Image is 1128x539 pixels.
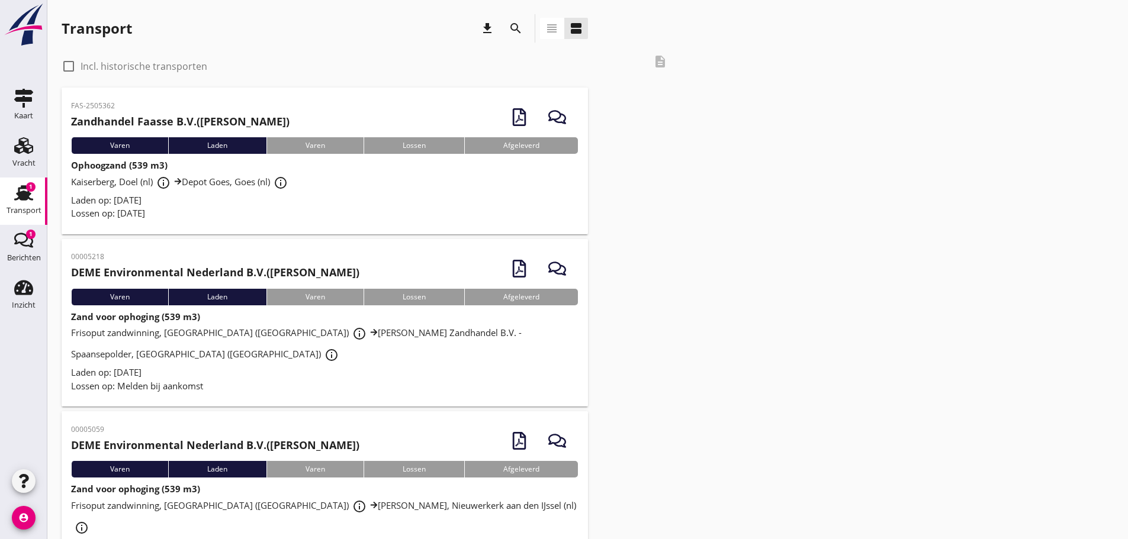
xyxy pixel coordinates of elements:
i: info_outline [75,521,89,535]
i: info_outline [324,348,339,362]
h2: ([PERSON_NAME]) [71,114,290,130]
strong: Zandhandel Faasse B.V. [71,114,197,128]
div: Varen [71,461,168,477]
div: 1 [26,182,36,192]
div: 1 [26,230,36,239]
i: view_headline [545,21,559,35]
div: Varen [71,289,168,305]
label: Incl. historische transporten [81,60,207,72]
span: Laden op: [DATE] [71,366,142,378]
div: Varen [266,461,364,477]
i: info_outline [274,176,288,190]
div: Lossen [364,289,464,305]
div: Afgeleverd [464,461,578,477]
div: Laden [168,461,266,477]
div: Transport [62,19,132,38]
div: Berichten [7,254,41,262]
p: 00005059 [71,424,359,435]
div: Afgeleverd [464,289,578,305]
div: Laden [168,137,266,154]
p: 00005218 [71,251,359,262]
h2: ([PERSON_NAME]) [71,437,359,453]
div: Laden [168,289,266,305]
a: FAS-2505362Zandhandel Faasse B.V.([PERSON_NAME])VarenLadenVarenLossenAfgeleverdOphoogzand (539 m3... [62,88,588,234]
div: Lossen [364,461,464,477]
i: account_circle [12,506,36,530]
strong: Zand voor ophoging (539 m3) [71,483,200,495]
div: Afgeleverd [464,137,578,154]
div: Vracht [12,159,36,167]
span: Kaiserberg, Doel (nl) Depot Goes, Goes (nl) [71,176,291,188]
i: view_agenda [569,21,583,35]
strong: Ophoogzand (539 m3) [71,159,168,171]
i: info_outline [352,327,367,341]
div: Varen [71,137,168,154]
strong: Zand voor ophoging (539 m3) [71,311,200,322]
span: Frisoput zandwinning, [GEOGRAPHIC_DATA] ([GEOGRAPHIC_DATA]) [PERSON_NAME], Nieuwerkerk aan den IJ... [71,499,576,532]
div: Transport [7,206,41,214]
strong: DEME Environmental Nederland B.V. [71,265,266,279]
img: logo-small.a267ee39.svg [2,3,45,47]
i: download [480,21,494,35]
i: search [509,21,523,35]
p: FAS-2505362 [71,101,290,111]
div: Varen [266,289,364,305]
span: Laden op: [DATE] [71,194,142,206]
h2: ([PERSON_NAME]) [71,264,359,280]
i: info_outline [156,176,171,190]
div: Kaart [14,112,33,120]
i: info_outline [352,499,367,514]
a: 00005218DEME Environmental Nederland B.V.([PERSON_NAME])VarenLadenVarenLossenAfgeleverdZand voor ... [62,239,588,407]
div: Inzicht [12,301,36,309]
div: Lossen [364,137,464,154]
strong: DEME Environmental Nederland B.V. [71,438,266,452]
span: Lossen op: Melden bij aankomst [71,380,203,392]
span: Frisoput zandwinning, [GEOGRAPHIC_DATA] ([GEOGRAPHIC_DATA]) [PERSON_NAME] Zandhandel B.V. - Spaan... [71,327,522,360]
div: Varen [266,137,364,154]
span: Lossen op: [DATE] [71,207,145,219]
